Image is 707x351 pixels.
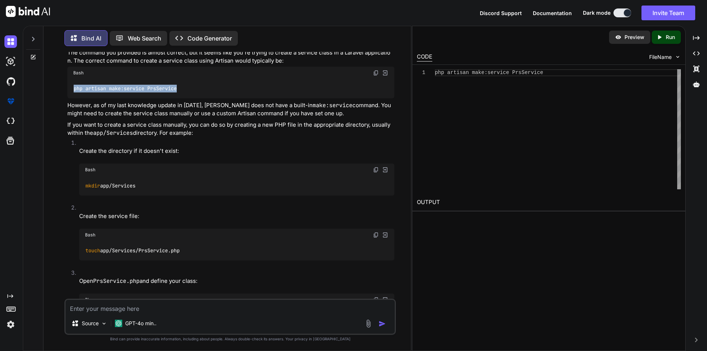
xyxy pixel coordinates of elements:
[101,320,107,327] img: Pick Models
[64,336,396,342] p: Bind can provide inaccurate information, including about people. Always double-check its answers....
[6,6,50,17] img: Bind AI
[4,75,17,88] img: githubDark
[480,10,522,16] span: Discord Support
[79,147,394,155] p: Create the directory if it doesn't exist:
[85,247,180,255] code: app/Services/PrsService.php
[412,194,685,211] h2: OUTPUT
[79,277,394,285] p: Open and define your class:
[85,167,95,173] span: Bash
[364,319,373,328] img: attachment
[382,232,388,238] img: Open in Browser
[675,54,681,60] img: chevron down
[313,102,352,109] code: make:service
[93,277,140,285] code: PrsService.php
[4,55,17,68] img: darkAi-studio
[666,34,675,41] p: Run
[125,320,156,327] p: GPT-4o min..
[373,167,379,173] img: copy
[533,9,572,17] button: Documentation
[85,182,136,190] code: app/Services
[79,212,394,221] p: Create the service file:
[115,320,122,327] img: GPT-4o mini
[480,9,522,17] button: Discord Support
[417,69,425,76] div: 1
[641,6,695,20] button: Invite Team
[4,35,17,48] img: darkChat
[417,53,432,62] div: CODE
[382,70,388,76] img: Open in Browser
[82,320,99,327] p: Source
[85,248,100,254] span: touch
[85,232,95,238] span: Bash
[382,166,388,173] img: Open in Browser
[73,85,177,92] code: php artisan make:service PrsService
[67,101,394,118] p: However, as of my last knowledge update in [DATE], [PERSON_NAME] does not have a built-in command...
[73,70,84,76] span: Bash
[67,121,394,137] p: If you want to create a service class manually, you can do so by creating a new PHP file in the a...
[4,95,17,108] img: premium
[379,320,386,327] img: icon
[67,49,394,65] p: The command you provided is almost correct, but it seems like you're trying to create a service c...
[373,232,379,238] img: copy
[85,182,100,189] span: mkdir
[435,70,543,76] span: php artisan make:service PrsService
[81,34,101,43] p: Bind AI
[533,10,572,16] span: Documentation
[85,297,93,303] span: Php
[649,53,672,61] span: FileName
[625,34,644,41] p: Preview
[93,129,133,137] code: app/Services
[615,34,622,41] img: preview
[583,9,611,17] span: Dark mode
[373,70,379,76] img: copy
[382,296,388,303] img: Open in Browser
[128,34,161,43] p: Web Search
[187,34,232,43] p: Code Generator
[4,115,17,127] img: cloudideIcon
[373,297,379,303] img: copy
[4,318,17,331] img: settings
